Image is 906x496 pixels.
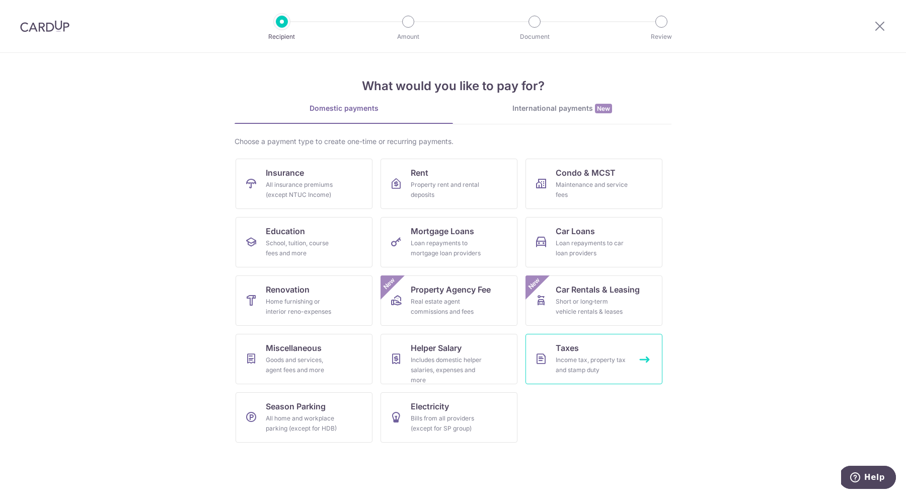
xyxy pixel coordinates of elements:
[23,7,44,16] span: Help
[371,32,445,42] p: Amount
[453,103,671,114] div: International payments
[841,466,896,491] iframe: Opens a widget where you can find more information
[411,355,483,385] div: Includes domestic helper salaries, expenses and more
[266,400,326,412] span: Season Parking
[556,297,628,317] div: Short or long‑term vehicle rentals & leases
[556,355,628,375] div: Income tax, property tax and stamp duty
[236,275,372,326] a: RenovationHome furnishing or interior reno-expenses
[525,159,662,209] a: Condo & MCSTMaintenance and service fees
[411,413,483,434] div: Bills from all providers (except for SP group)
[411,225,474,237] span: Mortgage Loans
[381,159,517,209] a: RentProperty rent and rental deposits
[266,238,338,258] div: School, tuition, course fees and more
[525,217,662,267] a: Car LoansLoan repayments to car loan providers
[556,225,595,237] span: Car Loans
[381,275,517,326] a: Property Agency FeeReal estate agent commissions and feesNew
[381,275,398,292] span: New
[266,342,322,354] span: Miscellaneous
[411,297,483,317] div: Real estate agent commissions and fees
[411,342,462,354] span: Helper Salary
[236,334,372,384] a: MiscellaneousGoods and services, agent fees and more
[236,159,372,209] a: InsuranceAll insurance premiums (except NTUC Income)
[556,342,579,354] span: Taxes
[411,400,449,412] span: Electricity
[266,284,310,296] span: Renovation
[266,355,338,375] div: Goods and services, agent fees and more
[236,217,372,267] a: EducationSchool, tuition, course fees and more
[245,32,319,42] p: Recipient
[235,103,453,113] div: Domestic payments
[381,217,517,267] a: Mortgage LoansLoan repayments to mortgage loan providers
[20,20,69,32] img: CardUp
[266,297,338,317] div: Home furnishing or interior reno-expenses
[266,413,338,434] div: All home and workplace parking (except for HDB)
[381,334,517,384] a: Helper SalaryIncludes domestic helper salaries, expenses and more
[556,167,616,179] span: Condo & MCST
[381,392,517,443] a: ElectricityBills from all providers (except for SP group)
[235,77,671,95] h4: What would you like to pay for?
[411,180,483,200] div: Property rent and rental deposits
[525,275,662,326] a: Car Rentals & LeasingShort or long‑term vehicle rentals & leasesNew
[556,238,628,258] div: Loan repayments to car loan providers
[235,136,671,147] div: Choose a payment type to create one-time or recurring payments.
[525,334,662,384] a: TaxesIncome tax, property tax and stamp duty
[411,284,491,296] span: Property Agency Fee
[266,167,304,179] span: Insurance
[624,32,699,42] p: Review
[595,104,612,113] span: New
[411,238,483,258] div: Loan repayments to mortgage loan providers
[526,275,543,292] span: New
[556,284,640,296] span: Car Rentals & Leasing
[556,180,628,200] div: Maintenance and service fees
[411,167,428,179] span: Rent
[236,392,372,443] a: Season ParkingAll home and workplace parking (except for HDB)
[497,32,572,42] p: Document
[266,180,338,200] div: All insurance premiums (except NTUC Income)
[266,225,305,237] span: Education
